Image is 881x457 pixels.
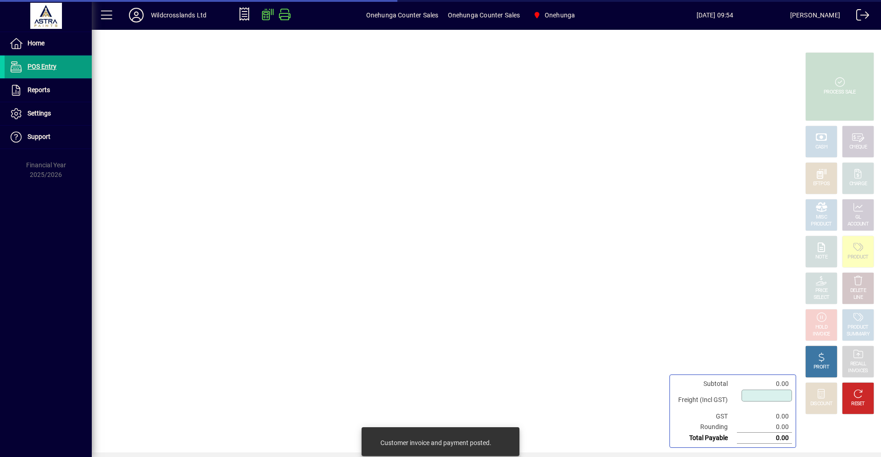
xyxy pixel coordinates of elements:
a: Settings [5,102,92,125]
td: 0.00 [737,379,792,389]
div: DISCOUNT [810,401,832,407]
span: Onehunga [545,8,575,22]
td: Total Payable [674,433,737,444]
a: Home [5,32,92,55]
div: [PERSON_NAME] [790,8,840,22]
div: INVOICES [848,368,868,374]
div: LINE [853,294,863,301]
div: PROCESS SALE [824,89,856,96]
div: PROFIT [814,364,829,371]
div: PRICE [815,287,828,294]
div: RESET [851,401,865,407]
span: Onehunga Counter Sales [448,8,520,22]
div: RECALL [850,361,866,368]
span: Settings [28,110,51,117]
div: DELETE [850,287,866,294]
button: Profile [122,7,151,23]
div: EFTPOS [813,181,830,187]
div: SELECT [814,294,830,301]
td: Freight (Incl GST) [674,389,737,411]
div: INVOICE [813,331,830,338]
td: 0.00 [737,411,792,422]
div: PRODUCT [848,254,868,261]
div: PRODUCT [811,221,831,228]
div: SUMMARY [847,331,870,338]
div: PRODUCT [848,324,868,331]
a: Logout [849,2,870,32]
a: Support [5,126,92,149]
span: Home [28,39,45,47]
div: MISC [816,214,827,221]
div: Wildcrosslands Ltd [151,8,206,22]
td: Rounding [674,422,737,433]
a: Reports [5,79,92,102]
span: Reports [28,86,50,94]
div: ACCOUNT [848,221,869,228]
span: [DATE] 09:54 [640,8,790,22]
span: Onehunga [529,7,579,23]
div: CASH [815,144,827,151]
div: CHARGE [849,181,867,187]
td: 0.00 [737,422,792,433]
span: POS Entry [28,63,56,70]
div: NOTE [815,254,827,261]
td: GST [674,411,737,422]
div: GL [855,214,861,221]
td: Subtotal [674,379,737,389]
div: CHEQUE [849,144,867,151]
td: 0.00 [737,433,792,444]
span: Onehunga Counter Sales [366,8,439,22]
span: Support [28,133,50,140]
div: Customer invoice and payment posted. [380,438,491,447]
div: HOLD [815,324,827,331]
